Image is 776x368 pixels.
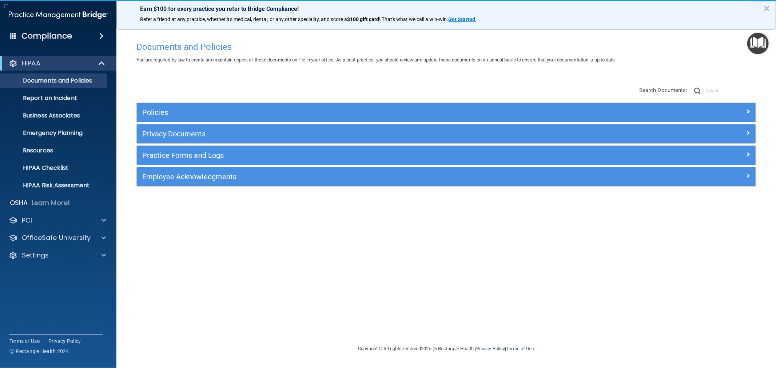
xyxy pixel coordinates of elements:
[5,77,104,84] p: Documents and Policies
[476,346,505,351] a: Privacy Policy
[9,216,106,225] a: PCI
[9,59,106,68] a: HIPAA
[136,57,616,63] span: You are required by law to create and maintain copies of these documents on file in your office. ...
[22,251,49,260] p: Settings
[32,199,70,207] p: Learn More!
[22,59,40,68] p: HIPAA
[5,164,104,172] p: HIPAA Checklist
[639,87,688,93] span: Search Documents:
[5,182,104,189] p: HIPAA Risk Assessment
[9,8,108,22] img: PMB logo
[448,16,476,22] a: Get Started
[142,151,596,159] h5: Practice Forms and Logs
[142,130,596,138] h5: Privacy Documents
[142,128,750,140] a: Privacy Documents
[21,31,72,41] h4: Compliance
[140,5,752,12] p: Earn $100 for every practice you refer to Bridge Compliance!
[506,346,534,351] a: Terms of Use
[142,149,750,161] a: Practice Forms and Logs
[379,16,448,22] span: ! That's what we call a win-win.
[763,3,770,14] button: Close
[142,171,750,183] a: Employee Acknowledgments
[9,348,69,355] span: Ⓒ Rectangle Health 2024
[5,112,104,119] p: Business Associates
[22,233,91,242] p: OfficeSafe University
[9,337,40,345] a: Terms of Use
[5,95,104,102] p: Report an Incident
[5,129,104,137] p: Emergency Planning
[142,173,596,181] h5: Employee Acknowledgments
[9,251,106,260] a: Settings
[347,16,379,22] strong: $100 gift card
[5,147,104,154] p: Resources
[48,337,81,345] a: Privacy Policy
[142,107,750,118] a: Policies
[142,108,596,116] h5: Policies
[9,233,106,242] a: OfficeSafe University
[448,16,475,22] strong: Get Started
[694,88,701,94] img: ic-search.3b580494.png
[10,199,28,207] p: OSHA
[22,216,32,225] p: PCI
[747,33,769,54] button: Open Resource Center
[706,85,756,96] input: Search
[314,337,579,360] div: Copyright © All rights reserved 2025 @ Rectangle Health | |
[136,42,756,52] h4: Documents and Policies
[140,16,347,22] span: Refer a friend at any practice, whether it's medical, dental, or any other speciality, and score a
